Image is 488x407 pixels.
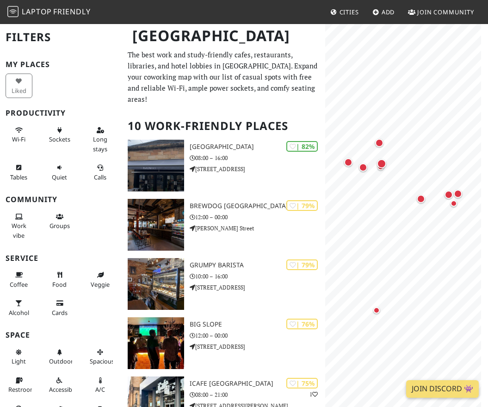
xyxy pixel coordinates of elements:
h1: [GEOGRAPHIC_DATA] [125,23,324,49]
div: Map marker [452,188,464,200]
span: Air conditioned [95,385,105,394]
div: | 79% [286,259,318,270]
h3: BrewDog [GEOGRAPHIC_DATA] [190,202,325,210]
p: [STREET_ADDRESS] [190,283,325,292]
div: Map marker [375,161,386,173]
h3: Big Slope [190,321,325,328]
span: Natural light [12,357,26,365]
span: Add [382,8,395,16]
img: Big Slope [128,317,185,369]
span: Alcohol [9,308,29,317]
button: Coffee [6,267,32,292]
span: People working [12,222,26,239]
img: Park District [128,140,185,191]
span: Long stays [93,135,107,153]
p: 12:00 – 00:00 [190,331,325,340]
div: Map marker [357,161,369,173]
span: Veggie [91,280,110,289]
span: Work-friendly tables [10,173,27,181]
span: Food [52,280,67,289]
h3: Community [6,195,117,204]
span: Group tables [49,222,70,230]
div: Map marker [415,193,427,205]
h2: Filters [6,23,117,51]
span: Friendly [53,6,90,17]
button: Groups [46,209,73,234]
span: Spacious [90,357,114,365]
a: LaptopFriendly LaptopFriendly [7,4,91,20]
button: Quiet [46,160,73,185]
p: [STREET_ADDRESS] [190,342,325,351]
button: Work vibe [6,209,32,243]
img: LaptopFriendly [7,6,19,17]
div: Map marker [375,157,388,170]
button: Wi-Fi [6,123,32,147]
img: Grumpy Barista [128,258,185,310]
h3: Service [6,254,117,263]
span: Quiet [52,173,67,181]
div: Map marker [443,189,455,201]
div: Map marker [342,156,354,168]
h3: iCafe [GEOGRAPHIC_DATA] [190,380,325,388]
p: [STREET_ADDRESS] [190,165,325,173]
span: Join Community [417,8,474,16]
a: Cities [327,4,363,20]
button: Cards [46,296,73,320]
button: Calls [87,160,114,185]
span: Outdoor area [49,357,73,365]
h3: Space [6,331,117,339]
a: Park District | 82% [GEOGRAPHIC_DATA] 08:00 – 16:00 [STREET_ADDRESS] [122,140,326,191]
span: Cities [340,8,359,16]
p: 1 [309,390,318,399]
button: Sockets [46,123,73,147]
p: 08:00 – 16:00 [190,154,325,162]
img: BrewDog Glasgow Merchant City [128,199,185,251]
a: Big Slope | 76% Big Slope 12:00 – 00:00 [STREET_ADDRESS] [122,317,326,369]
h3: Grumpy Barista [190,261,325,269]
span: Stable Wi-Fi [12,135,25,143]
button: Outdoor [46,345,73,369]
h3: [GEOGRAPHIC_DATA] [190,143,325,151]
div: Map marker [448,198,459,209]
span: Coffee [10,280,28,289]
span: Credit cards [52,308,68,317]
a: Grumpy Barista | 79% Grumpy Barista 10:00 – 16:00 [STREET_ADDRESS] [122,258,326,310]
div: | 82% [286,141,318,152]
button: Veggie [87,267,114,292]
button: Tables [6,160,32,185]
span: Laptop [22,6,52,17]
a: Add [369,4,399,20]
h2: 10 Work-Friendly Places [128,112,320,140]
span: Accessible [49,385,77,394]
div: Map marker [371,305,382,316]
span: Restroom [8,385,36,394]
button: Spacious [87,345,114,369]
button: Long stays [87,123,114,156]
span: Power sockets [49,135,70,143]
div: | 75% [286,378,318,388]
h3: Productivity [6,109,117,117]
p: 12:00 – 00:00 [190,213,325,222]
a: Join Community [404,4,478,20]
button: A/C [87,373,114,397]
button: Food [46,267,73,292]
button: Restroom [6,373,32,397]
p: 08:00 – 21:00 [190,390,325,399]
p: [PERSON_NAME] Street [190,224,325,233]
h3: My Places [6,60,117,69]
button: Accessible [46,373,73,397]
a: Join Discord 👾 [406,380,479,398]
button: Light [6,345,32,369]
div: Map marker [373,137,385,149]
p: 10:00 – 16:00 [190,272,325,281]
span: Video/audio calls [94,173,106,181]
a: BrewDog Glasgow Merchant City | 79% BrewDog [GEOGRAPHIC_DATA] 12:00 – 00:00 [PERSON_NAME] Street [122,199,326,251]
button: Alcohol [6,296,32,320]
div: | 76% [286,319,318,329]
div: | 79% [286,200,318,211]
p: The best work and study-friendly cafes, restaurants, libraries, and hotel lobbies in [GEOGRAPHIC_... [128,49,320,105]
